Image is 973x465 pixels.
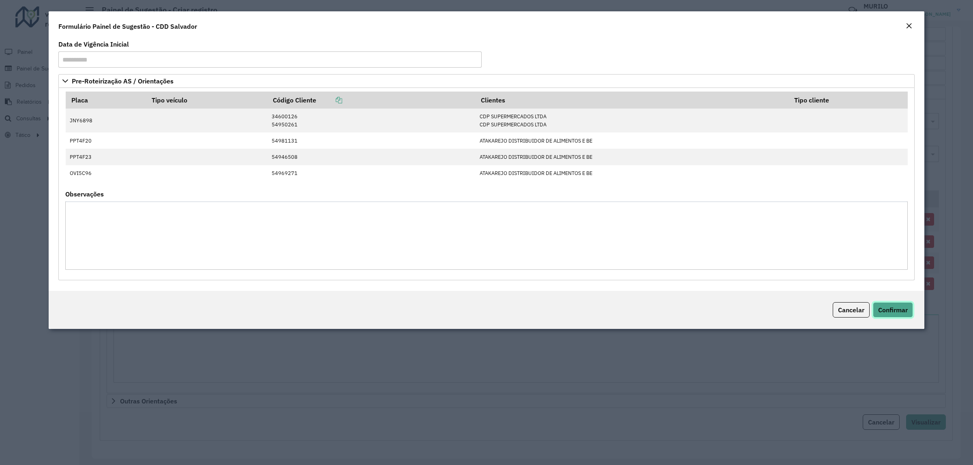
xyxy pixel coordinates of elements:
button: Close [903,21,915,32]
td: JNY6898 [66,109,146,132]
a: Pre-Roteirização AS / Orientações [58,74,915,88]
td: PPT4F23 [66,149,146,165]
td: OVI5C96 [66,165,146,181]
span: Cancelar [838,306,864,314]
th: Tipo veículo [146,92,267,109]
span: Pre-Roteirização AS / Orientações [72,78,174,84]
h4: Formulário Painel de Sugestão - CDD Salvador [58,21,197,31]
td: ATAKAREJO DISTRIBUIDOR DE ALIMENTOS E BE [475,149,789,165]
em: Fechar [906,23,912,29]
td: PPT4F20 [66,132,146,149]
td: 34600126 54950261 [267,109,475,132]
td: 54981131 [267,132,475,149]
td: 54946508 [267,149,475,165]
td: 54969271 [267,165,475,181]
td: ATAKAREJO DISTRIBUIDOR DE ALIMENTOS E BE [475,132,789,149]
th: Placa [66,92,146,109]
th: Tipo cliente [789,92,907,109]
td: ATAKAREJO DISTRIBUIDOR DE ALIMENTOS E BE [475,165,789,181]
button: Confirmar [873,302,913,318]
div: Pre-Roteirização AS / Orientações [58,88,915,280]
th: Código Cliente [267,92,475,109]
a: Copiar [316,96,342,104]
th: Clientes [475,92,789,109]
td: CDP SUPERMERCADOS LTDA CDP SUPERMERCADOS LTDA [475,109,789,132]
span: Confirmar [878,306,908,314]
button: Cancelar [833,302,870,318]
label: Observações [65,189,104,199]
label: Data de Vigência Inicial [58,39,129,49]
